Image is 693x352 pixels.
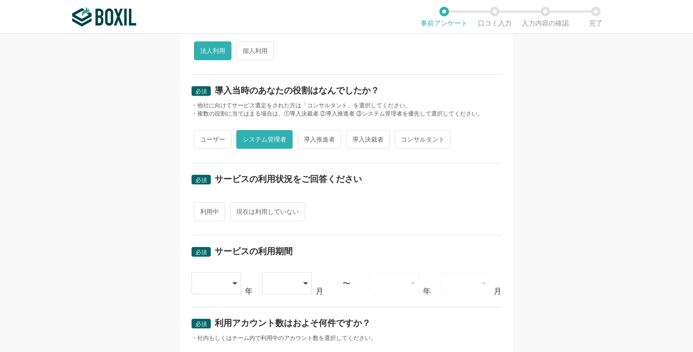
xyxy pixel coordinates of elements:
span: 必須 [195,249,207,256]
span: コンサルタント [395,130,451,149]
div: サービスの利用期間 [215,247,293,256]
div: 月 [494,287,501,295]
div: ・複数の役割に当てはまる場合は、①導入決裁者 ②導入推進者 ③システム管理者を優先して選択してください。 [192,110,501,118]
div: 導入当時のあなたの役割はなんでしたか？ [215,86,379,95]
div: 利用アカウント数はおよそ何件ですか？ [215,319,371,327]
span: 必須 [195,88,207,95]
img: ボクシルSaaS_ロゴ [72,7,136,26]
div: ・社内もしくはチーム内で利用中のアカウント数を選択してください。 [192,334,501,342]
li: 入力内容の確認 [520,7,570,27]
li: 口コミ入力 [469,7,520,27]
li: 事前アンケート [419,7,469,27]
div: サービスの利用状況をご回答ください [215,175,362,183]
div: 年 [423,287,431,295]
span: 導入決裁者 [346,130,390,149]
span: 必須 [195,177,207,183]
span: 導入推進者 [297,130,341,149]
span: 現在は利用していない [230,202,305,221]
span: 法人利用 [194,41,231,60]
span: システム管理者 [236,130,293,149]
span: 個人利用 [236,41,274,60]
li: 完了 [570,7,621,27]
div: 年 [245,287,253,295]
div: ・他社に向けてサービス選定をされた方は「コンサルタント」を選択してください。 [192,102,501,110]
div: 月 [316,287,323,295]
span: 利用中 [194,202,225,221]
div: 〜 [343,280,350,287]
span: 必須 [195,321,207,327]
span: ユーザー [194,130,231,149]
